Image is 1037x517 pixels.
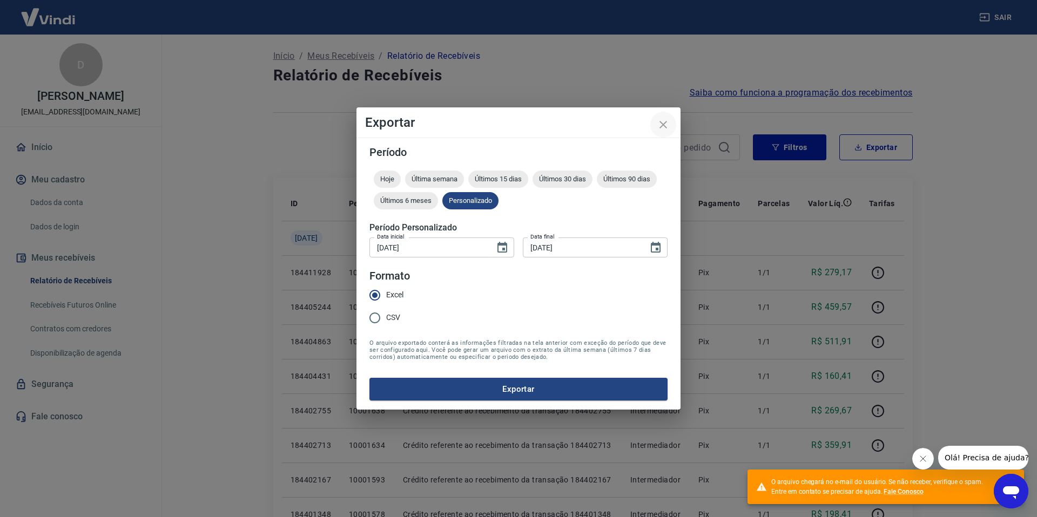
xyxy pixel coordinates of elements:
[405,175,464,183] span: Última semana
[369,378,668,400] button: Exportar
[530,233,555,241] label: Data final
[365,116,672,129] h4: Exportar
[369,237,487,257] input: DD/MM/YYYY
[491,237,513,258] button: Choose date, selected date is 31 de out de 2024
[369,339,668,360] span: O arquivo exportado conterá as informações filtradas na tela anterior com exceção do período que ...
[442,192,499,209] div: Personalizado
[405,171,464,188] div: Última semana
[377,233,405,241] label: Data inicial
[386,312,400,323] span: CSV
[912,448,934,470] iframe: Fechar mensagem
[369,147,668,158] h5: Período
[369,222,668,233] h5: Período Personalizado
[468,175,528,183] span: Últimos 15 dias
[374,171,401,188] div: Hoje
[468,171,528,188] div: Últimos 15 dias
[442,196,499,205] span: Personalizado
[597,175,657,183] span: Últimos 90 dias
[374,196,438,205] span: Últimos 6 meses
[650,112,676,138] button: close
[533,175,592,183] span: Últimos 30 dias
[374,175,401,183] span: Hoje
[6,8,91,16] span: Olá! Precisa de ajuda?
[597,171,657,188] div: Últimos 90 dias
[374,192,438,209] div: Últimos 6 meses
[884,488,924,495] a: Fale Conosco
[369,268,410,284] legend: Formato
[645,237,666,258] button: Choose date, selected date is 30 de nov de 2024
[533,171,592,188] div: Últimos 30 dias
[771,477,987,496] div: O arquivo chegará no e-mail do usuário. Se não receber, verifique o spam. Entre em contato se pre...
[523,237,641,257] input: DD/MM/YYYY
[994,474,1028,508] iframe: Botão para abrir a janela de mensagens
[386,289,403,301] span: Excel
[938,446,1028,470] iframe: Mensagem da empresa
